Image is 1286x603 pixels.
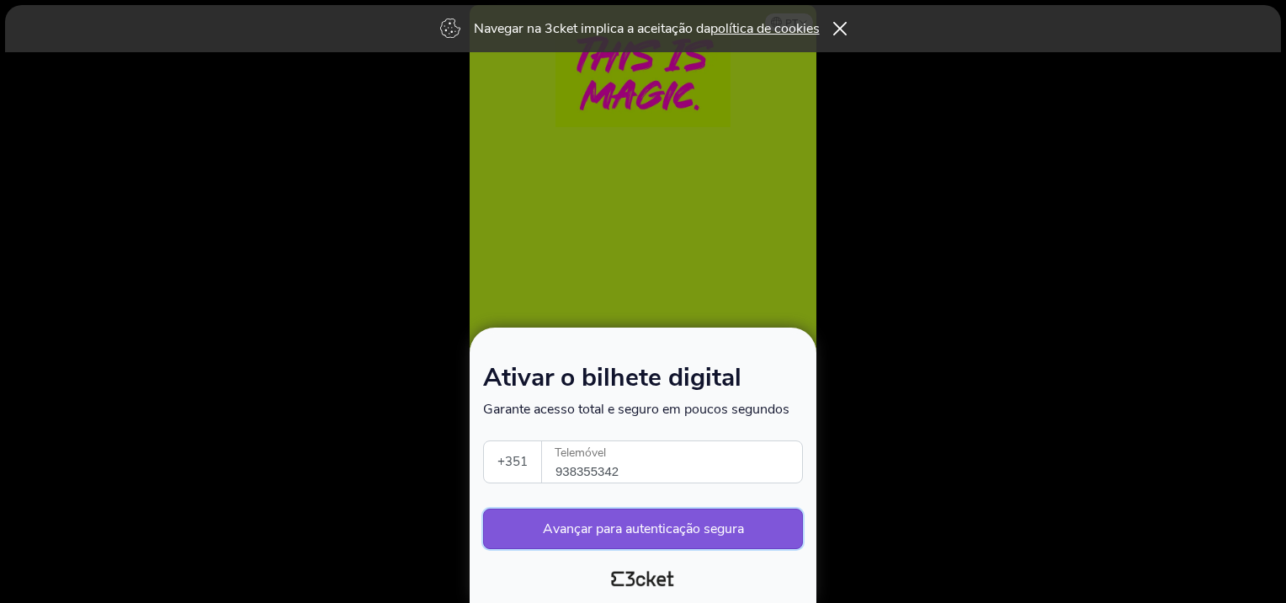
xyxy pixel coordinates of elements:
[483,509,803,549] button: Avançar para autenticação segura
[474,19,820,38] p: Navegar na 3cket implica a aceitação da
[542,441,804,465] label: Telemóvel
[483,366,803,400] h1: Ativar o bilhete digital
[483,400,803,419] p: Garante acesso total e seguro em poucos segundos
[710,19,820,38] a: política de cookies
[555,441,802,483] input: Telemóvel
